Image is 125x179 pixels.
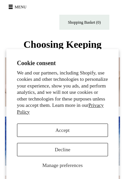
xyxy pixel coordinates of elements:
button: Decline [17,143,108,156]
button: Menu [7,2,30,12]
a: Privacy Policy [17,103,104,115]
span: Manage preferences [42,163,83,168]
span: Choosing Keeping [23,39,101,50]
a: Shopping Basket (0) [59,15,109,30]
p: We and our partners, including Shopify, use cookies and other technologies to personalize your ex... [17,70,108,116]
button: Accept [17,124,108,137]
img: New.jpg__PID:f73bdf93-380a-4a35-bcfe-7823039498e1 [5,117,120,166]
button: Manage preferences [17,162,108,168]
img: 202302 Composition ledgers.jpg__PID:69722ee6-fa44-49dd-a067-31375e5d54ec [5,57,120,107]
a: Choosing Keeping [23,44,101,49]
h2: Cookie consent [17,60,108,67]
